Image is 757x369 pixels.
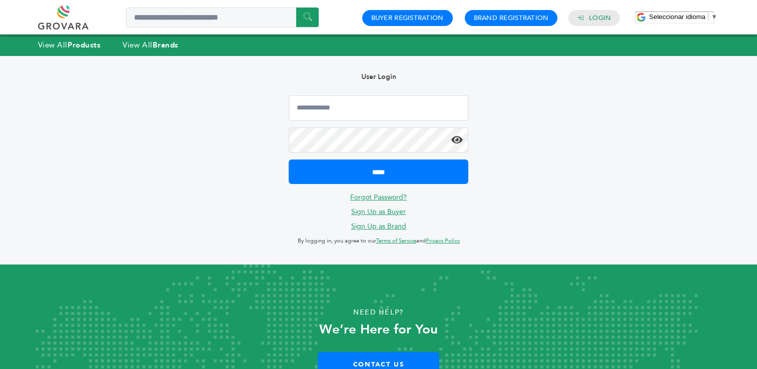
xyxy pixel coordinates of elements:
[319,320,438,338] strong: We’re Here for You
[289,127,468,152] input: Password
[153,40,179,50] strong: Brands
[376,237,416,244] a: Terms of Service
[123,40,179,50] a: View AllBrands
[708,13,708,20] span: ​
[38,305,719,320] p: Need Help?
[426,237,460,244] a: Privacy Policy
[589,13,611,22] a: Login
[649,13,705,20] span: Seleccionar idioma
[38,40,101,50] a: View AllProducts
[350,192,407,202] a: Forgot Password?
[126,7,319,27] input: Search a product or brand...
[351,221,406,231] a: Sign Up as Brand
[361,72,396,81] b: User Login
[289,235,468,247] p: By logging in, you agree to our and
[289,95,468,120] input: Email Address
[351,207,406,216] a: Sign Up as Buyer
[474,13,549,22] a: Brand Registration
[68,40,101,50] strong: Products
[711,13,717,20] span: ▼
[649,13,717,20] a: Seleccionar idioma​
[371,13,444,22] a: Buyer Registration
